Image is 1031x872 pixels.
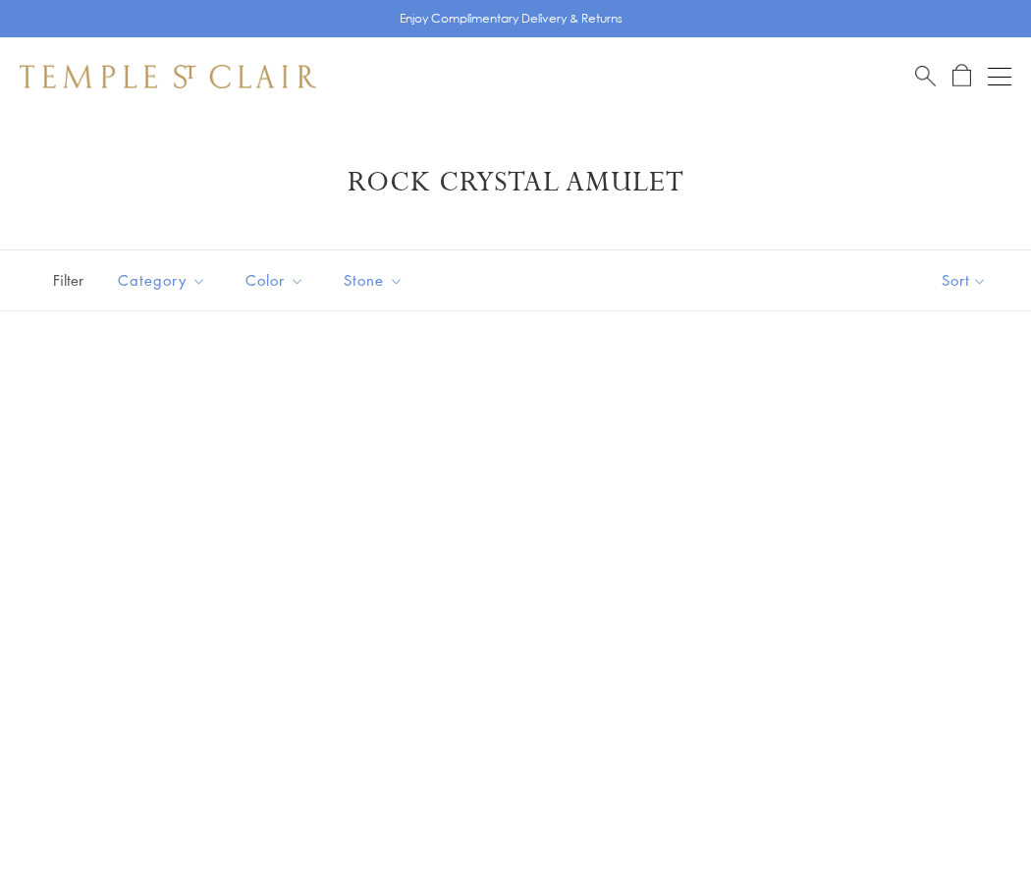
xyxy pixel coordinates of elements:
[915,64,936,88] a: Search
[329,258,418,302] button: Stone
[988,65,1011,88] button: Open navigation
[49,165,982,200] h1: Rock Crystal Amulet
[334,268,418,293] span: Stone
[103,258,221,302] button: Category
[20,65,316,88] img: Temple St. Clair
[897,250,1031,310] button: Show sort by
[231,258,319,302] button: Color
[952,64,971,88] a: Open Shopping Bag
[400,9,623,28] p: Enjoy Complimentary Delivery & Returns
[108,268,221,293] span: Category
[236,268,319,293] span: Color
